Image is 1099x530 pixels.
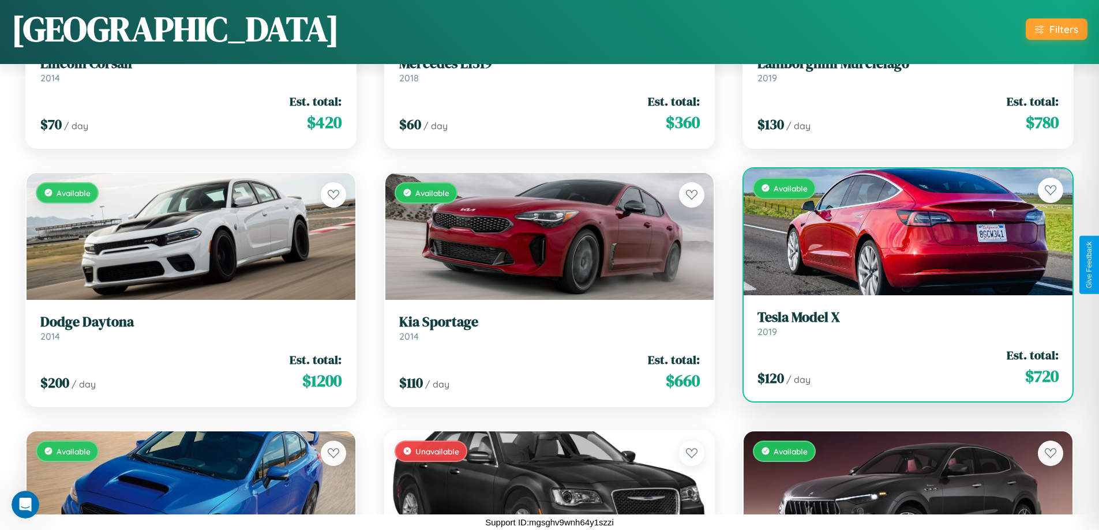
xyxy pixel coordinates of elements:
[648,351,700,368] span: Est. total:
[57,188,91,198] span: Available
[774,183,808,193] span: Available
[1025,364,1059,388] span: $ 720
[786,374,811,385] span: / day
[423,120,448,131] span: / day
[1049,23,1078,35] div: Filters
[648,93,700,110] span: Est. total:
[40,55,342,72] h3: Lincoln Corsair
[399,314,700,342] a: Kia Sportage2014
[757,369,784,388] span: $ 120
[40,55,342,84] a: Lincoln Corsair2014
[40,72,60,84] span: 2014
[399,72,419,84] span: 2018
[757,55,1059,84] a: Lamborghini Murcielago2019
[12,5,339,52] h1: [GEOGRAPHIC_DATA]
[774,446,808,456] span: Available
[757,72,777,84] span: 2019
[302,369,342,392] span: $ 1200
[415,188,449,198] span: Available
[399,115,421,134] span: $ 60
[307,111,342,134] span: $ 420
[399,55,700,72] h3: Mercedes L1319
[666,111,700,134] span: $ 360
[40,314,342,342] a: Dodge Daytona2014
[1026,111,1059,134] span: $ 780
[57,446,91,456] span: Available
[666,369,700,392] span: $ 660
[12,491,39,518] iframe: Intercom live chat
[415,446,459,456] span: Unavailable
[290,93,342,110] span: Est. total:
[757,326,777,337] span: 2019
[757,309,1059,326] h3: Tesla Model X
[40,115,62,134] span: $ 70
[40,314,342,330] h3: Dodge Daytona
[786,120,811,131] span: / day
[1085,242,1093,288] div: Give Feedback
[425,378,449,390] span: / day
[399,55,700,84] a: Mercedes L13192018
[757,115,784,134] span: $ 130
[64,120,88,131] span: / day
[1007,347,1059,363] span: Est. total:
[40,373,69,392] span: $ 200
[757,309,1059,337] a: Tesla Model X2019
[1026,18,1087,40] button: Filters
[40,330,60,342] span: 2014
[485,514,614,530] p: Support ID: mgsghv9wnh64y1szzi
[1007,93,1059,110] span: Est. total:
[399,330,419,342] span: 2014
[399,314,700,330] h3: Kia Sportage
[757,55,1059,72] h3: Lamborghini Murcielago
[290,351,342,368] span: Est. total:
[72,378,96,390] span: / day
[399,373,423,392] span: $ 110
